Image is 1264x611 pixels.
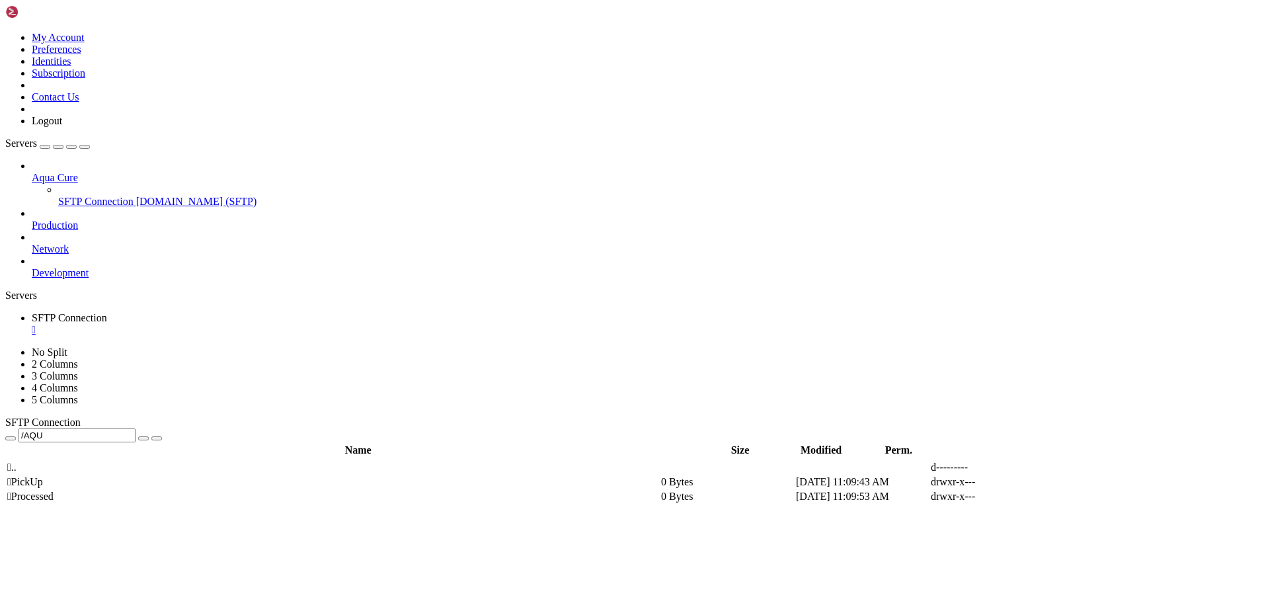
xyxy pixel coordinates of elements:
div: Servers [5,290,1259,302]
td: [DATE] 11:09:53 AM [795,490,929,503]
a: Subscription [32,67,85,79]
li: SFTP Connection [DOMAIN_NAME] (SFTP) [58,184,1259,208]
td: drwxr-x--- [930,475,1064,489]
span: SFTP Connection [5,417,81,428]
span:  [7,462,11,473]
span: Production [32,220,78,231]
span: Aqua Cure [32,172,78,183]
a: SFTP Connection [DOMAIN_NAME] (SFTP) [58,196,1259,208]
li: Production [32,208,1259,231]
td: drwxr-x--- [930,490,1064,503]
a: Contact Us [32,91,79,102]
span: Processed [7,491,54,502]
td: [DATE] 11:09:43 AM [795,475,929,489]
li: Network [32,231,1259,255]
a: Preferences [32,44,81,55]
img: Shellngn [5,5,81,19]
td: d--------- [930,461,1064,474]
span: PickUp [7,476,43,487]
a: 3 Columns [32,370,78,382]
span: .. [7,462,17,473]
a: Logout [32,115,62,126]
a: My Account [32,32,85,43]
span: [DOMAIN_NAME] (SFTP) [136,196,257,207]
a: Aqua Cure [32,172,1259,184]
li: Aqua Cure [32,160,1259,208]
span: SFTP Connection [32,312,107,323]
span:  [7,476,11,487]
span: SFTP Connection [58,196,134,207]
a: Identities [32,56,71,67]
li: Development [32,255,1259,279]
a: Servers [5,138,90,149]
td: 0 Bytes [660,475,794,489]
a: 2 Columns [32,358,78,370]
a: Network [32,243,1259,255]
th: Perm.: activate to sort column ascending [873,444,925,457]
th: Modified: activate to sort column ascending [771,444,872,457]
a: 5 Columns [32,394,78,405]
a: No Split [32,346,67,358]
th: Name: activate to sort column descending [7,444,709,457]
a: SFTP Connection [32,312,1259,336]
a: 4 Columns [32,382,78,393]
td: 0 Bytes [660,490,794,503]
a: Production [32,220,1259,231]
th: Size: activate to sort column ascending [711,444,769,457]
input: Current Folder [19,428,136,442]
span: Development [32,267,89,278]
a:  [32,324,1259,336]
span: Network [32,243,69,255]
span: Servers [5,138,37,149]
a: Development [32,267,1259,279]
span:  [7,491,11,502]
